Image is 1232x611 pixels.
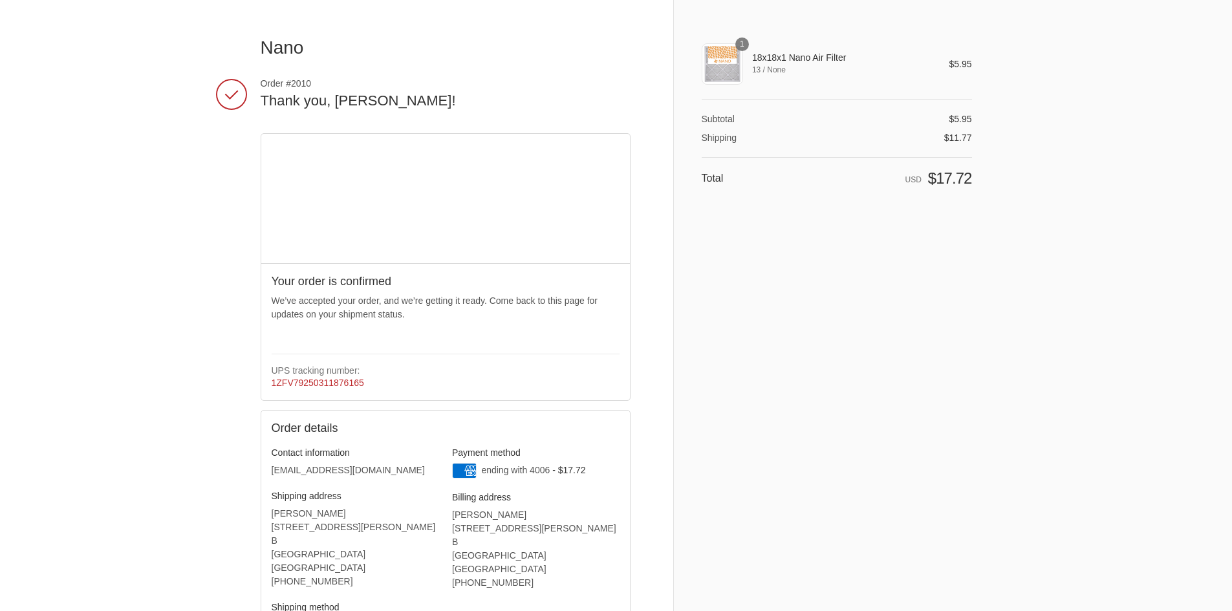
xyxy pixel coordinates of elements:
h2: Thank you, [PERSON_NAME]! [261,92,631,111]
div: Google map displaying pin point of shipping address: College Point, New York [261,134,630,263]
iframe: Google map displaying pin point of shipping address: College Point, New York [261,134,631,263]
span: USD [905,175,922,184]
h2: Your order is confirmed [272,274,620,289]
span: Total [702,173,724,184]
span: $5.95 [949,114,971,124]
address: [PERSON_NAME] [STREET_ADDRESS][PERSON_NAME] B [GEOGRAPHIC_DATA] [GEOGRAPHIC_DATA] ‎[PHONE_NUMBER] [452,508,620,590]
a: 1ZFV79250311876165 [272,378,364,388]
h3: Shipping address [272,490,439,502]
h3: Billing address [452,491,620,503]
p: We’ve accepted your order, and we’re getting it ready. Come back to this page for updates on your... [272,294,620,321]
address: [PERSON_NAME] [STREET_ADDRESS][PERSON_NAME] B [GEOGRAPHIC_DATA] [GEOGRAPHIC_DATA] ‎[PHONE_NUMBER] [272,507,439,588]
span: $5.95 [949,59,971,69]
span: $17.72 [928,169,972,187]
span: Order #2010 [261,78,631,89]
span: 18x18x1 Nano Air Filter [752,52,931,63]
h3: Payment method [452,447,620,458]
th: Subtotal [702,113,784,125]
span: - $17.72 [552,465,585,475]
span: ending with 4006 [481,465,550,475]
strong: UPS tracking number: [272,365,360,376]
h3: Contact information [272,447,439,458]
span: $11.77 [944,133,972,143]
span: 13 / None [752,64,931,76]
span: Shipping [702,133,737,143]
img: R The image depicts a rectangular air filter. The filter is encased in a sturdy frame, and its su... [702,43,743,85]
bdo: [EMAIL_ADDRESS][DOMAIN_NAME] [272,465,425,475]
a: Nano [261,36,631,59]
h2: Order details [272,421,446,436]
span: Nano [261,38,304,58]
span: 1 [735,38,749,51]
